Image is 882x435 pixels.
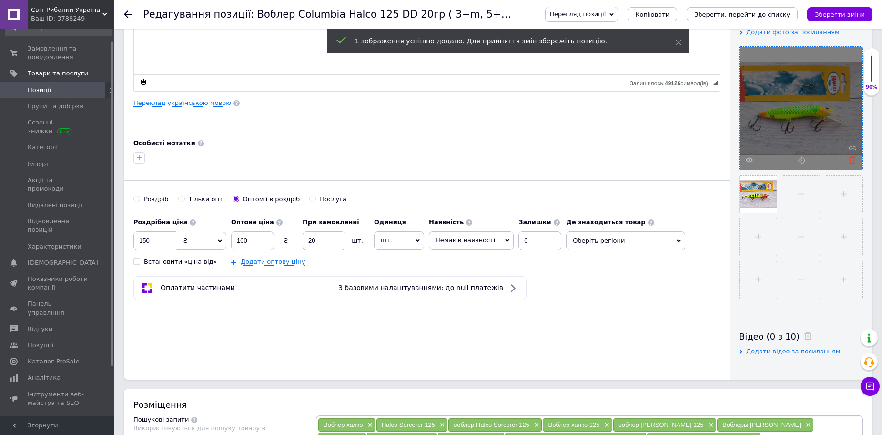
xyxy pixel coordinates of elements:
span: Інструменти веб-майстра та SEO [28,390,88,407]
span: Воблер халко [324,421,363,428]
span: Сезонні знижки [28,118,88,135]
span: Панель управління [28,300,88,317]
button: Зберегти, перейти до списку [687,7,798,21]
span: воблер [PERSON_NAME] 125 [618,421,704,428]
span: Воблер халко 125 [548,421,599,428]
span: × [803,421,811,429]
span: × [365,421,373,429]
span: Оберіть регіони [566,231,685,250]
span: Відновлення позицій [28,217,88,234]
span: Акції та промокоди [28,176,88,193]
label: При замовленні [303,218,369,227]
span: шт. [374,231,424,249]
span: ₴ [183,237,188,244]
button: Зберегти зміни [807,7,872,21]
span: [DEMOGRAPHIC_DATA] [28,259,98,267]
div: Повернутися назад [124,10,132,18]
span: З базовими налаштуваннями: до null платежів [338,284,503,291]
p: Особенности приманки: Съёмная лопасть ( две в комплекте ) [10,65,576,75]
input: 0 [303,231,345,250]
i: Зберегти зміни [815,11,865,18]
span: Групи та добірки [28,102,84,111]
label: Одиниця [374,218,424,227]
span: × [437,421,445,429]
span: Додати фото за посиланням [746,29,840,36]
span: Потягніть для зміни розмірів [713,81,718,85]
b: Оптова ціна [231,218,274,226]
div: Встановити «ціна від» [144,258,217,266]
span: Управління сайтом [28,415,88,432]
div: шт. [345,237,369,245]
div: Ваш ID: 3788249 [31,14,114,23]
div: Оптом і в роздріб [243,195,300,204]
div: Кiлькiсть символiв [630,78,713,87]
span: Категорії [28,143,58,152]
input: - [518,231,561,250]
span: Немає в наявності [436,237,495,244]
div: Тільки опт [189,195,223,204]
b: Особисті нотатки [133,139,195,146]
span: Видалені позиції [28,201,82,209]
span: 49126 [665,80,680,87]
span: Додати відео за посиланням [746,348,841,355]
button: Чат з покупцем [861,377,880,396]
span: Оплатити частинами [161,284,235,291]
span: Перегляд позиції [549,10,606,18]
span: × [706,421,714,429]
b: Наявність [429,218,464,226]
span: Характеристики [28,242,81,251]
span: Товари та послуги [28,69,88,78]
span: Показники роботи компанії [28,275,88,292]
span: Покупці [28,341,53,350]
span: × [602,421,609,429]
div: Послуга [320,195,346,204]
span: Позиції [28,86,51,94]
input: 0 [231,231,274,250]
a: Переклад українською мовою [133,99,231,107]
span: Воблеры [PERSON_NAME] [722,421,801,428]
span: Замовлення та повідомлення [28,44,88,62]
b: Де знаходиться товар [566,218,645,226]
b: Залишки [518,218,551,226]
b: Роздрібна ціна [133,218,187,226]
div: Роздріб [144,195,169,204]
div: 90% Якість заповнення [863,48,880,96]
div: Пошукові запити [133,415,189,424]
input: 0 [133,231,176,250]
span: Світ Рибалки Україна [31,6,102,14]
span: × [532,421,539,429]
span: Копіювати [635,11,669,18]
button: Копіювати [628,7,677,21]
a: Зробити резервну копію зараз [138,77,149,87]
span: Імпорт [28,160,50,168]
h1: Редагування позиції: Воблер Columbia Halco 125 DD 20гр ( 3+m, 5+m ) [143,9,518,20]
span: Відео (0 з 10) [739,331,800,342]
span: Halco Sorcerer 125 [382,421,435,428]
div: ₴ [274,237,298,245]
p: Loremi Dolor - sitam consecte adipiscingelits doeius tempo: incidi utlabore etdolorema a enima mi... [10,10,576,59]
div: 1 зображення успішно додано. Для прийняття змін збережіть позицію. [355,36,651,46]
i: Зберегти, перейти до списку [694,11,790,18]
div: 90% [864,84,879,91]
span: Аналітика [28,373,61,382]
a: Додати оптову ціну [241,258,305,266]
div: Розміщення [133,399,863,411]
span: Каталог ProSale [28,357,79,366]
body: Редактор, A2F3825A-E6FB-4F70-B050-A60CCDE30E34 [10,10,576,92]
span: Відгуки [28,325,52,333]
span: воблер Halco Sorcerer 125 [454,421,529,428]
